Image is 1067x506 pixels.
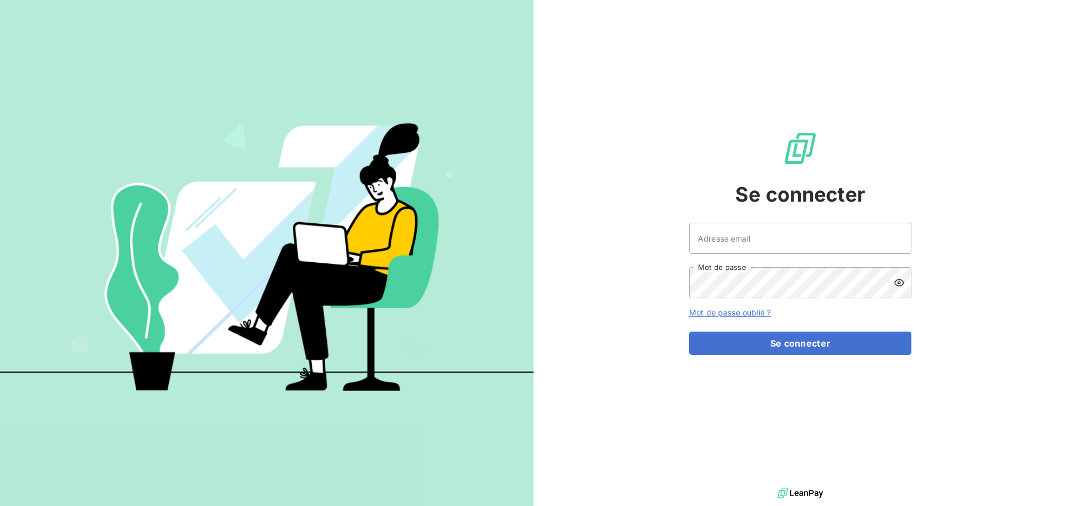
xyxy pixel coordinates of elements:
button: Se connecter [689,332,911,355]
a: Mot de passe oublié ? [689,308,771,317]
img: Logo LeanPay [782,131,818,166]
span: Se connecter [735,179,865,209]
img: logo [777,485,823,502]
input: placeholder [689,223,911,254]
